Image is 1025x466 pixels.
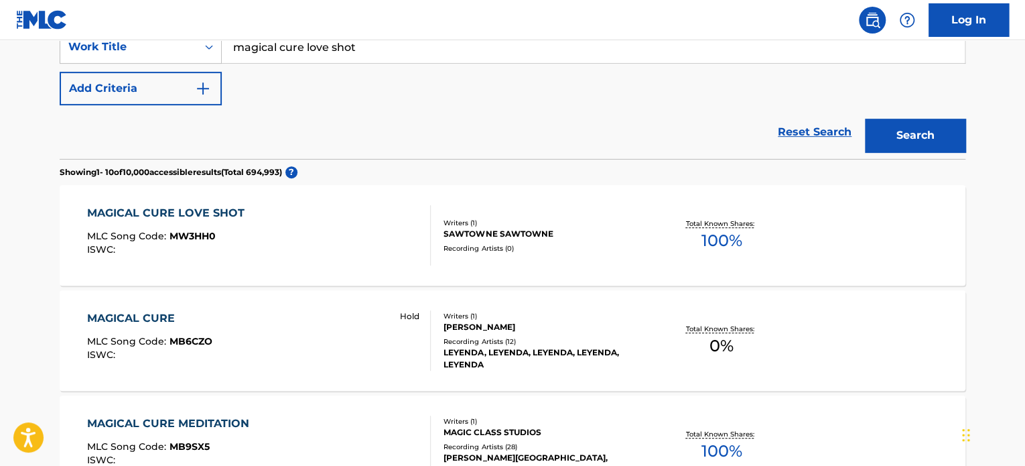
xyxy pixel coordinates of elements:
span: MB6CZO [169,335,212,347]
span: MLC Song Code : [87,230,169,242]
div: Writers ( 1 ) [443,416,646,426]
div: Recording Artists ( 0 ) [443,243,646,253]
img: 9d2ae6d4665cec9f34b9.svg [195,80,211,97]
a: Log In [929,3,1009,37]
p: Total Known Shares: [685,219,757,229]
div: MAGICAL CURE MEDITATION [87,416,256,432]
p: Showing 1 - 10 of 10,000 accessible results (Total 694,993 ) [60,166,282,178]
div: Writers ( 1 ) [443,218,646,228]
span: 100 % [701,439,742,463]
span: MB9SX5 [169,441,210,453]
a: Reset Search [771,117,858,147]
span: ISWC : [87,243,119,255]
span: ISWC : [87,454,119,466]
p: Total Known Shares: [685,324,757,334]
button: Add Criteria [60,72,222,105]
div: SAWTOWNE SAWTOWNE [443,228,646,240]
div: MAGIC CLASS STUDIOS [443,426,646,439]
span: 100 % [701,229,742,253]
img: search [864,12,880,28]
div: [PERSON_NAME] [443,321,646,333]
span: MW3HH0 [169,230,216,242]
form: Search Form [60,30,965,159]
p: Hold [400,310,419,323]
a: MAGICAL CUREMLC Song Code:MB6CZOISWC: HoldWriters (1)[PERSON_NAME]Recording Artists (12)LEYENDA, ... [60,290,965,391]
span: MLC Song Code : [87,441,169,453]
div: Recording Artists ( 12 ) [443,337,646,347]
div: Writers ( 1 ) [443,311,646,321]
p: Total Known Shares: [685,429,757,439]
div: Recording Artists ( 28 ) [443,442,646,452]
div: Work Title [68,39,189,55]
span: ? [285,166,297,178]
img: MLC Logo [16,10,68,30]
iframe: Chat Widget [958,402,1025,466]
a: Public Search [859,7,886,34]
span: 0 % [709,334,734,358]
span: MLC Song Code : [87,335,169,347]
span: ISWC : [87,349,119,361]
img: help [899,12,915,28]
div: MAGICAL CURE LOVE SHOT [87,205,251,221]
div: LEYENDA, LEYENDA, LEYENDA, LEYENDA, LEYENDA [443,347,646,371]
div: Drag [962,415,970,455]
div: MAGICAL CURE [87,310,212,327]
div: Help [894,7,920,34]
a: MAGICAL CURE LOVE SHOTMLC Song Code:MW3HH0ISWC:Writers (1)SAWTOWNE SAWTOWNERecording Artists (0)T... [60,185,965,286]
button: Search [865,119,965,152]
